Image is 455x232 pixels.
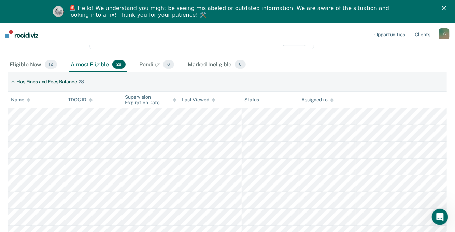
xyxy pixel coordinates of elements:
[125,94,176,106] div: Supervision Expiration Date
[16,79,77,85] div: Has Fines and Fees Balance
[5,30,38,38] img: Recidiviz
[45,60,57,69] span: 12
[439,28,450,39] div: J G
[53,6,64,17] img: Profile image for Kim
[8,76,87,87] div: Has Fines and Fees Balance28
[439,28,450,39] button: JG
[301,97,333,103] div: Assigned to
[8,57,58,72] div: Eligible Now12
[138,57,175,72] div: Pending6
[69,5,392,18] div: 🚨 Hello! We understand you might be seeing mislabeled or outdated information. We are aware of th...
[79,79,84,85] div: 28
[163,60,174,69] span: 6
[182,97,215,103] div: Last Viewed
[11,97,30,103] div: Name
[235,60,245,69] span: 0
[68,97,93,103] div: TDOC ID
[373,23,407,45] a: Opportunities
[244,97,259,103] div: Status
[112,60,126,69] span: 28
[432,209,448,225] iframe: Intercom live chat
[413,23,432,45] a: Clients
[442,6,449,10] div: Close
[186,57,247,72] div: Marked Ineligible0
[69,57,127,72] div: Almost Eligible28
